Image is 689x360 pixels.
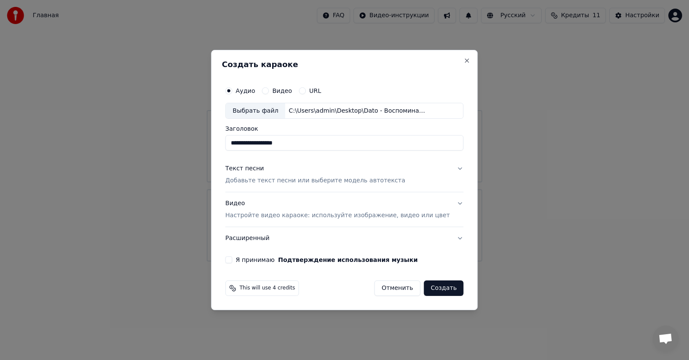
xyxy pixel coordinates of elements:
[424,280,463,296] button: Создать
[285,107,431,115] div: C:\Users\admin\Desktop\Dato - Воспоминания.mp3
[236,88,255,94] label: Аудио
[278,257,418,263] button: Я принимаю
[225,158,463,192] button: Текст песниДобавьте текст песни или выберите модель автотекста
[226,103,285,119] div: Выбрать файл
[225,126,463,132] label: Заголовок
[225,200,450,220] div: Видео
[225,193,463,227] button: ВидеоНастройте видео караоке: используйте изображение, видео или цвет
[222,61,467,68] h2: Создать караоке
[225,165,264,173] div: Текст песни
[225,227,463,249] button: Расширенный
[225,211,450,220] p: Настройте видео караоке: используйте изображение, видео или цвет
[309,88,321,94] label: URL
[239,285,295,292] span: This will use 4 credits
[225,177,405,185] p: Добавьте текст песни или выберите модель автотекста
[236,257,418,263] label: Я принимаю
[374,280,420,296] button: Отменить
[272,88,292,94] label: Видео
